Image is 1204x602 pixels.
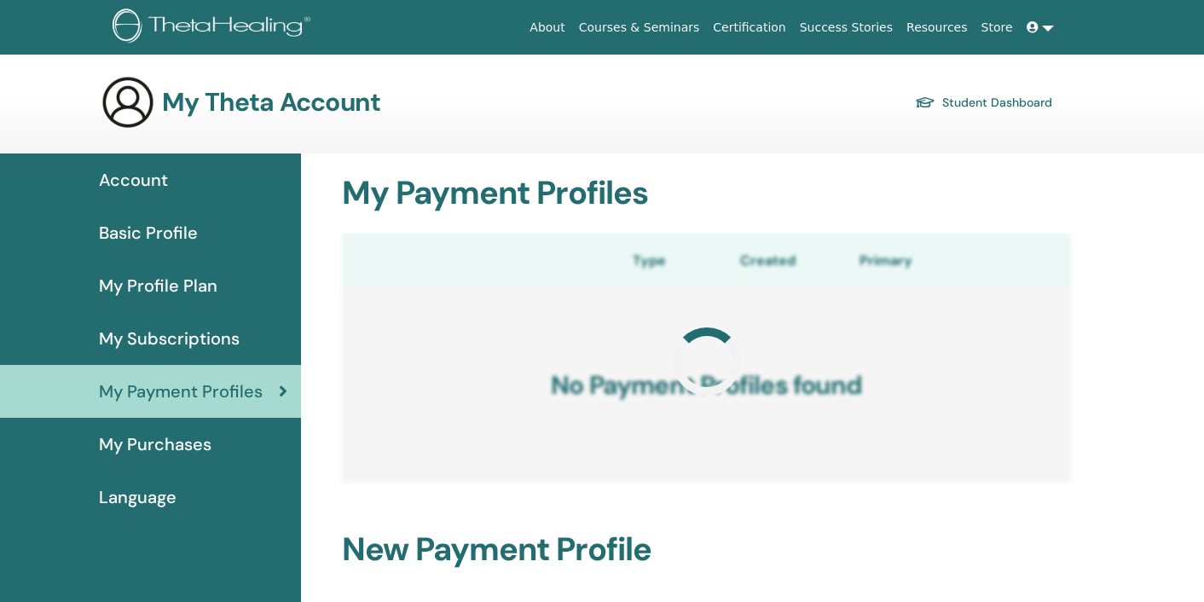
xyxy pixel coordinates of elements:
span: Language [99,484,177,510]
a: Courses & Seminars [572,12,707,43]
span: My Purchases [99,431,211,457]
a: Resources [900,12,975,43]
a: Success Stories [793,12,900,43]
h2: My Payment Profiles [332,174,1081,213]
span: Account [99,167,168,193]
a: Student Dashboard [915,90,1052,114]
img: logo.png [113,9,316,47]
a: Store [975,12,1020,43]
span: Basic Profile [99,220,198,246]
a: Certification [706,12,792,43]
span: My Profile Plan [99,273,217,298]
img: generic-user-icon.jpg [101,75,155,130]
span: My Subscriptions [99,326,240,351]
h3: My Theta Account [162,87,380,118]
h2: New Payment Profile [332,530,1081,570]
a: About [523,12,571,43]
img: graduation-cap.svg [915,96,935,110]
span: My Payment Profiles [99,379,263,404]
